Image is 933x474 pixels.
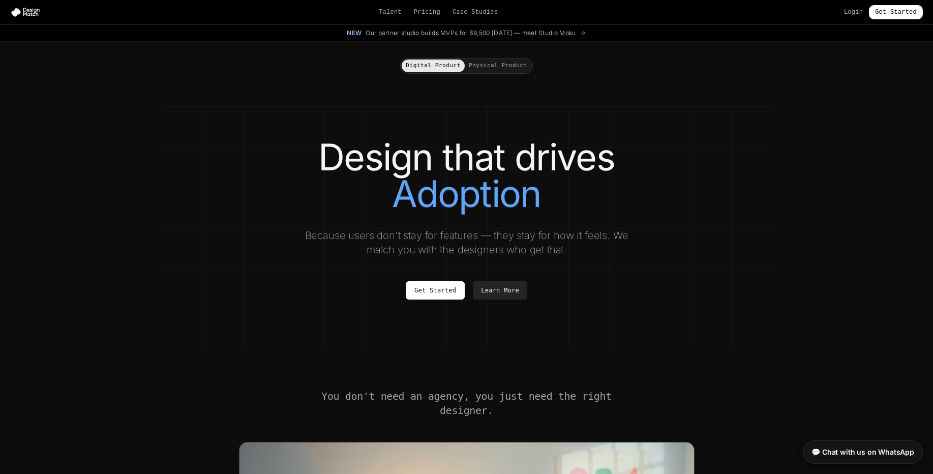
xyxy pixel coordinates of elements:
span: New [347,29,362,37]
a: Pricing [414,8,440,16]
span: Our partner studio builds MVPs for $9,500 [DATE] — meet Studio Moku [366,29,576,37]
a: 💬 Chat with us on WhatsApp [803,440,923,464]
button: Digital Product [402,60,465,72]
p: Because users don't stay for features — they stay for how it feels. We match you with the designe... [296,228,638,257]
span: Adoption [392,175,541,212]
a: Learn More [473,281,527,300]
h2: You don't need an agency, you just need the right designer. [320,389,613,418]
img: Design Match [10,7,45,17]
a: Get Started [869,5,923,19]
a: Get Started [406,281,465,300]
a: Talent [379,8,402,16]
a: Login [844,8,863,16]
button: Physical Product [465,60,531,72]
h1: Design that drives [182,139,751,212]
a: Case Studies [453,8,498,16]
